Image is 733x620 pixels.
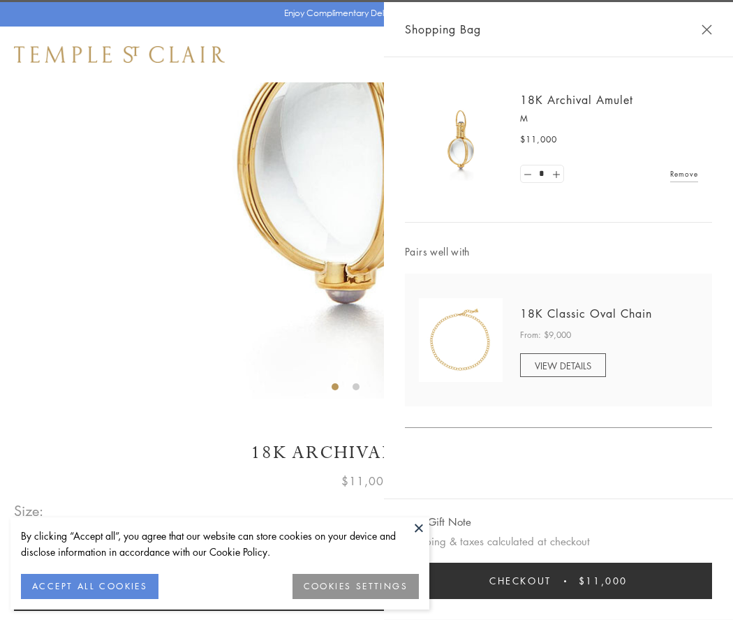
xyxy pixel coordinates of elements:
[405,513,471,531] button: Add Gift Note
[535,359,591,372] span: VIEW DETAILS
[284,6,443,20] p: Enjoy Complimentary Delivery & Returns
[14,441,719,465] h1: 18K Archival Amulet
[702,24,712,35] button: Close Shopping Bag
[520,92,633,108] a: 18K Archival Amulet
[521,165,535,183] a: Set quantity to 0
[549,165,563,183] a: Set quantity to 2
[14,499,45,522] span: Size:
[489,573,551,589] span: Checkout
[520,328,571,342] span: From: $9,000
[293,574,419,599] button: COOKIES SETTINGS
[419,98,503,182] img: 18K Archival Amulet
[405,533,712,550] p: Shipping & taxes calculated at checkout
[520,353,606,377] a: VIEW DETAILS
[520,306,652,321] a: 18K Classic Oval Chain
[579,573,628,589] span: $11,000
[405,563,712,599] button: Checkout $11,000
[670,166,698,182] a: Remove
[21,528,419,560] div: By clicking “Accept all”, you agree that our website can store cookies on your device and disclos...
[520,133,557,147] span: $11,000
[341,472,392,490] span: $11,000
[14,46,225,63] img: Temple St. Clair
[21,574,158,599] button: ACCEPT ALL COOKIES
[419,298,503,382] img: N88865-OV18
[520,112,698,126] p: M
[405,244,712,260] span: Pairs well with
[405,20,481,38] span: Shopping Bag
